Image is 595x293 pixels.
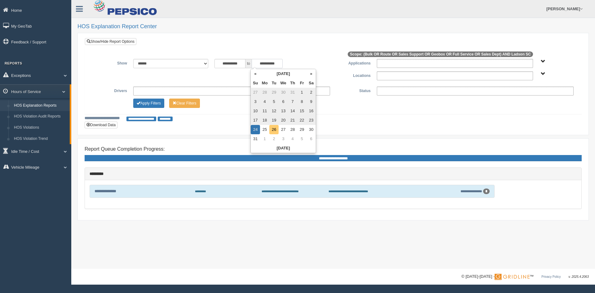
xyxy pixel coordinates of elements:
[288,106,297,116] td: 14
[279,97,288,106] td: 6
[251,88,260,97] td: 27
[11,122,70,133] a: HOS Violations
[333,87,374,94] label: Status
[245,59,252,68] span: to
[269,134,279,144] td: 2
[269,125,279,134] td: 26
[288,116,297,125] td: 21
[251,97,260,106] td: 3
[569,275,589,278] span: v. 2025.4.2063
[279,88,288,97] td: 30
[288,78,297,88] th: Th
[85,122,117,128] button: Download Data
[461,273,589,280] div: © [DATE]-[DATE] - ™
[251,116,260,125] td: 17
[306,116,316,125] td: 23
[251,106,260,116] td: 10
[297,134,306,144] td: 5
[251,78,260,88] th: Su
[306,78,316,88] th: Sa
[288,88,297,97] td: 31
[288,125,297,134] td: 28
[90,87,130,94] label: Drivers
[133,99,164,108] button: Change Filter Options
[297,106,306,116] td: 15
[306,106,316,116] td: 16
[495,274,530,280] img: Gridline
[306,134,316,144] td: 6
[260,69,306,78] th: [DATE]
[333,59,374,66] label: Applications
[269,106,279,116] td: 12
[11,111,70,122] a: HOS Violation Audit Reports
[260,116,269,125] td: 18
[306,88,316,97] td: 2
[251,144,316,153] th: [DATE]
[269,116,279,125] td: 19
[279,116,288,125] td: 20
[269,78,279,88] th: Tu
[260,134,269,144] td: 1
[269,97,279,106] td: 5
[306,69,316,78] th: »
[306,125,316,134] td: 30
[11,100,70,111] a: HOS Explanation Reports
[306,97,316,106] td: 9
[297,125,306,134] td: 29
[260,88,269,97] td: 28
[297,78,306,88] th: Fr
[288,97,297,106] td: 7
[90,59,130,66] label: Show
[11,133,70,144] a: HOS Violation Trend
[279,106,288,116] td: 13
[251,134,260,144] td: 31
[279,78,288,88] th: We
[260,106,269,116] td: 11
[279,134,288,144] td: 3
[348,51,533,57] span: Scope: (Bulk OR Route OR Sales Support OR Geobox OR Full Service OR Sales Dept) AND Ladson SC
[541,275,561,278] a: Privacy Policy
[251,125,260,134] td: 24
[269,88,279,97] td: 29
[85,146,582,152] h4: Report Queue Completion Progress:
[77,24,589,30] h2: HOS Explanation Report Center
[297,88,306,97] td: 1
[297,116,306,125] td: 22
[260,78,269,88] th: Mo
[85,38,136,45] a: Show/Hide Report Options
[279,125,288,134] td: 27
[260,125,269,134] td: 25
[288,134,297,144] td: 4
[297,97,306,106] td: 8
[169,99,200,108] button: Change Filter Options
[260,97,269,106] td: 4
[251,69,260,78] th: «
[333,71,374,79] label: Locations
